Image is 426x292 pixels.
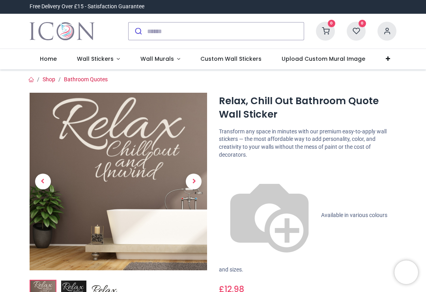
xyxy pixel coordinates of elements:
[181,120,207,244] a: Next
[140,55,174,63] span: Wall Murals
[200,55,262,63] span: Custom Wall Stickers
[64,76,108,82] a: Bathroom Quotes
[30,20,95,42] img: Icon Wall Stickers
[30,120,56,244] a: Previous
[30,20,95,42] a: Logo of Icon Wall Stickers
[43,76,55,82] a: Shop
[186,174,202,189] span: Next
[77,55,114,63] span: Wall Stickers
[129,22,147,40] button: Submit
[359,20,366,27] sup: 0
[231,3,396,11] iframe: Customer reviews powered by Trustpilot
[282,55,365,63] span: Upload Custom Mural Image
[219,128,396,159] p: Transform any space in minutes with our premium easy-to-apply wall stickers — the most affordable...
[219,165,320,266] img: color-wheel.png
[328,20,335,27] sup: 0
[394,260,418,284] iframe: Brevo live chat
[316,28,335,34] a: 0
[347,28,366,34] a: 0
[130,49,191,69] a: Wall Murals
[67,49,130,69] a: Wall Stickers
[219,94,396,122] h1: Relax, Chill Out Bathroom Quote Wall Sticker
[35,174,51,189] span: Previous
[30,3,144,11] div: Free Delivery Over £15 - Satisfaction Guarantee
[40,55,57,63] span: Home
[30,93,207,270] img: Relax, Chill Out Bathroom Quote Wall Sticker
